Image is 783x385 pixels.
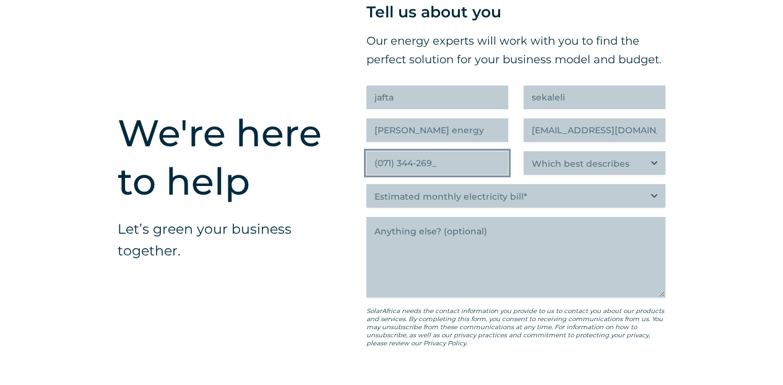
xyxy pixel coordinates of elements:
p: Our energy experts will work with you to find the perfect solution for your business model and bu... [366,32,665,69]
input: Surname* [524,86,665,109]
input: Phone Number* [366,151,508,175]
input: First Name* [366,86,508,109]
input: Business Name* [366,118,508,142]
input: Business Email* [524,118,665,142]
p: Let’s green your business together. [118,218,329,262]
p: SolarAfrica needs the contact information you provide to us to contact you about our products and... [366,307,665,347]
h2: We're here to help [118,109,328,206]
